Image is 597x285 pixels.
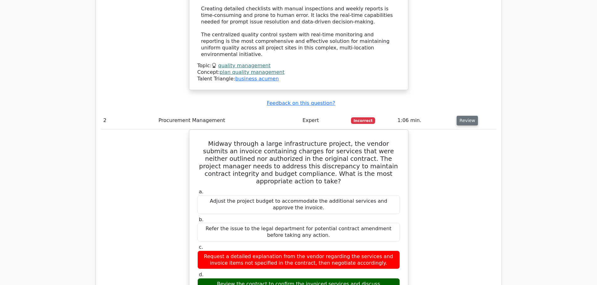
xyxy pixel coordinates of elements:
span: c. [199,244,203,250]
a: plan quality management [220,69,285,75]
a: Feedback on this question? [267,100,335,106]
td: Procurement Management [156,112,300,130]
td: 2 [101,112,156,130]
div: Topic: [197,63,400,69]
td: 1:06 min. [395,112,454,130]
div: Adjust the project budget to accommodate the additional services and approve the invoice. [197,195,400,214]
button: Review [457,116,478,125]
div: Request a detailed explanation from the vendor regarding the services and invoice items not speci... [197,251,400,269]
div: Talent Triangle: [197,63,400,82]
a: business acumen [235,76,279,82]
h5: Midway through a large infrastructure project, the vendor submits an invoice containing charges f... [197,140,401,185]
span: Incorrect [351,117,375,124]
span: b. [199,216,204,222]
div: Refer the issue to the legal department for potential contract amendment before taking any action. [197,223,400,242]
div: Concept: [197,69,400,76]
span: a. [199,189,204,195]
td: Expert [300,112,348,130]
span: d. [199,272,204,277]
a: quality management [218,63,270,69]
